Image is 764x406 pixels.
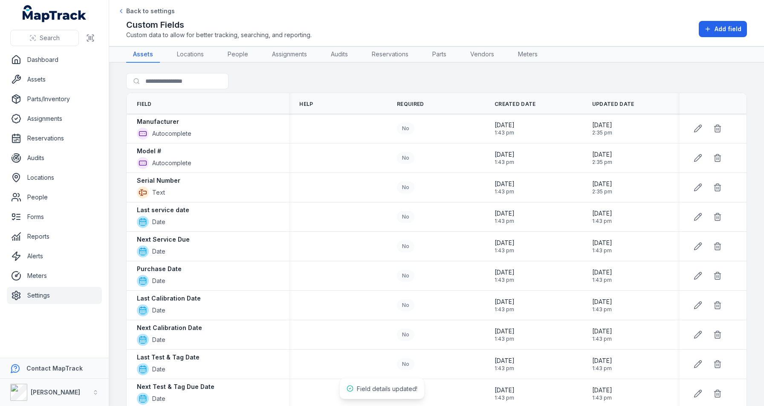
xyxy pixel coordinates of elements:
[592,121,612,129] span: [DATE]
[137,176,180,185] strong: Serial Number
[10,30,79,46] button: Search
[495,121,515,129] span: [DATE]
[511,47,544,63] a: Meters
[495,129,515,136] span: 1:43 pm
[152,129,191,138] span: Autocomplete
[7,228,102,245] a: Reports
[592,129,612,136] span: 2:35 pm
[495,327,515,342] time: 05/09/2025, 1:43:35 pm
[7,248,102,265] a: Alerts
[495,180,515,188] span: [DATE]
[7,169,102,186] a: Locations
[397,270,414,282] div: No
[126,47,160,63] a: Assets
[221,47,255,63] a: People
[592,268,612,277] span: [DATE]
[126,19,312,31] h2: Custom Fields
[463,47,501,63] a: Vendors
[592,239,612,247] span: [DATE]
[495,159,515,166] span: 1:43 pm
[152,188,165,197] span: Text
[152,277,165,285] span: Date
[592,180,612,195] time: 06/10/2025, 2:35:15 pm
[495,209,515,218] span: [DATE]
[592,239,612,254] time: 05/09/2025, 1:43:35 pm
[495,209,515,225] time: 05/09/2025, 1:43:35 pm
[118,7,175,15] a: Back to settings
[495,298,515,313] time: 05/09/2025, 1:43:35 pm
[137,235,190,244] strong: Next Service Due
[592,327,612,336] span: [DATE]
[495,336,515,342] span: 1:43 pm
[7,91,102,108] a: Parts/Inventory
[7,149,102,166] a: Audits
[592,386,612,394] span: [DATE]
[152,394,165,403] span: Date
[23,5,87,22] a: MapTrack
[592,150,612,166] time: 06/10/2025, 2:35:32 pm
[7,208,102,225] a: Forms
[40,34,60,42] span: Search
[265,47,314,63] a: Assignments
[126,7,175,15] span: Back to settings
[592,159,612,166] span: 2:35 pm
[495,239,515,254] time: 05/09/2025, 1:43:35 pm
[425,47,453,63] a: Parts
[592,327,612,342] time: 05/09/2025, 1:43:35 pm
[397,329,414,341] div: No
[592,386,612,401] time: 05/09/2025, 1:43:35 pm
[137,353,200,362] strong: Last Test & Tag Date
[397,358,414,370] div: No
[170,47,211,63] a: Locations
[592,365,612,372] span: 1:43 pm
[137,147,161,155] strong: Model #
[397,240,414,252] div: No
[7,71,102,88] a: Assets
[495,121,515,136] time: 05/09/2025, 1:43:35 pm
[495,239,515,247] span: [DATE]
[324,47,355,63] a: Audits
[495,268,515,283] time: 05/09/2025, 1:43:35 pm
[152,247,165,256] span: Date
[299,101,313,108] span: Help
[137,383,214,391] strong: Next Test & Tag Due Date
[592,394,612,401] span: 1:43 pm
[137,265,182,273] strong: Purchase Date
[7,130,102,147] a: Reservations
[137,117,179,126] strong: Manufacturer
[495,298,515,306] span: [DATE]
[137,294,201,303] strong: Last Calibration Date
[7,287,102,304] a: Settings
[592,209,612,225] time: 05/09/2025, 1:43:35 pm
[495,277,515,283] span: 1:43 pm
[592,298,612,313] time: 05/09/2025, 1:43:35 pm
[397,211,414,223] div: No
[7,51,102,68] a: Dashboard
[495,327,515,336] span: [DATE]
[495,356,515,372] time: 05/09/2025, 1:43:35 pm
[699,21,747,37] button: Add field
[137,206,189,214] strong: Last service date
[495,306,515,313] span: 1:43 pm
[26,365,83,372] strong: Contact MapTrack
[592,247,612,254] span: 1:43 pm
[7,110,102,127] a: Assignments
[592,356,612,372] time: 05/09/2025, 1:43:35 pm
[495,150,515,159] span: [DATE]
[7,189,102,206] a: People
[592,336,612,342] span: 1:43 pm
[495,268,515,277] span: [DATE]
[126,31,312,39] span: Custom data to allow for better tracking, searching, and reporting.
[152,306,165,315] span: Date
[495,188,515,195] span: 1:43 pm
[592,101,634,108] span: Updated Date
[592,268,612,283] time: 05/09/2025, 1:43:35 pm
[397,101,424,108] span: Required
[592,356,612,365] span: [DATE]
[152,218,165,226] span: Date
[592,218,612,225] span: 1:43 pm
[592,209,612,218] span: [DATE]
[715,25,741,33] span: Add field
[592,188,612,195] span: 2:35 pm
[592,180,612,188] span: [DATE]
